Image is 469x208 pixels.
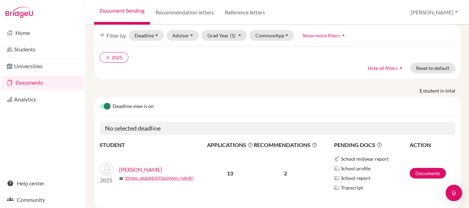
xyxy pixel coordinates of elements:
button: Advisor [167,30,199,41]
i: clear [105,55,110,60]
a: Help center [1,176,84,190]
h5: No selected deadline [100,122,455,135]
span: School midyear report [341,155,389,162]
strong: 1 [419,87,423,94]
img: Parchments logo [334,166,340,171]
th: ACTION [409,140,455,149]
i: arrow_drop_up [398,64,404,71]
a: Students [1,42,84,56]
span: RECOMMENDATIONS [254,141,317,149]
span: Filter by [106,32,126,39]
a: Analytics [1,93,84,106]
a: Universities [1,59,84,73]
img: Fermin, Rosa [100,162,114,176]
i: filter_list [100,33,105,38]
button: Deadline [129,30,164,41]
a: Home [1,26,84,40]
b: 13 [227,170,233,176]
span: (1) [230,33,236,38]
button: CommonApp [250,30,294,41]
a: Documents [410,168,446,179]
i: arrow_drop_up [340,32,347,39]
button: [PERSON_NAME] [408,6,461,19]
img: Bridge-U [5,7,33,18]
button: Reset to default [410,63,455,73]
span: School report [341,174,370,182]
button: Show more filtersarrow_drop_up [297,30,353,41]
a: [EMAIL_ADDRESS][DOMAIN_NAME] [125,175,194,181]
a: Community [1,193,84,207]
th: STUDENT [100,140,207,149]
p: 2 [254,169,317,178]
span: Hide all filters [368,65,398,71]
button: clear2025 [100,52,128,63]
button: Grad Year(1) [202,30,247,41]
button: Hide all filtersarrow_drop_up [362,63,410,73]
img: Parchments logo [334,185,340,191]
span: student in total [423,87,461,94]
span: mail [119,176,123,181]
img: Common App logo [334,156,340,162]
span: Deadline view is on [113,102,154,111]
a: Documents [1,76,84,89]
span: Transcript [341,184,363,191]
span: Show more filters [302,33,340,38]
span: APPLICATIONS [207,141,253,149]
span: School profile [341,165,370,172]
a: [PERSON_NAME] [119,166,162,174]
p: 2025 [100,176,114,184]
span: PENDING DOCS [334,141,409,149]
img: Parchments logo [334,175,340,181]
div: Open Intercom Messenger [446,185,462,201]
